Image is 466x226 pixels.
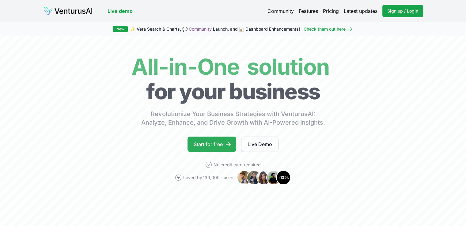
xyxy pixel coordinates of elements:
[267,7,294,15] a: Community
[188,137,236,152] a: Start for free
[108,7,133,15] a: Live demo
[344,7,377,15] a: Latest updates
[387,8,418,14] span: Sign up / Login
[299,7,318,15] a: Features
[130,26,300,32] span: ✨ Vera Search & Charts, 💬 Launch, and 📊 Dashboard Enhancements!
[256,170,271,185] img: Avatar 3
[266,170,281,185] img: Avatar 4
[247,170,261,185] img: Avatar 2
[382,5,423,17] a: Sign up / Login
[237,170,252,185] img: Avatar 1
[189,26,212,32] a: Community
[304,26,353,32] a: Check them out here
[113,26,128,32] div: New
[323,7,339,15] a: Pricing
[43,6,93,16] img: logo
[241,137,278,152] a: Live Demo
